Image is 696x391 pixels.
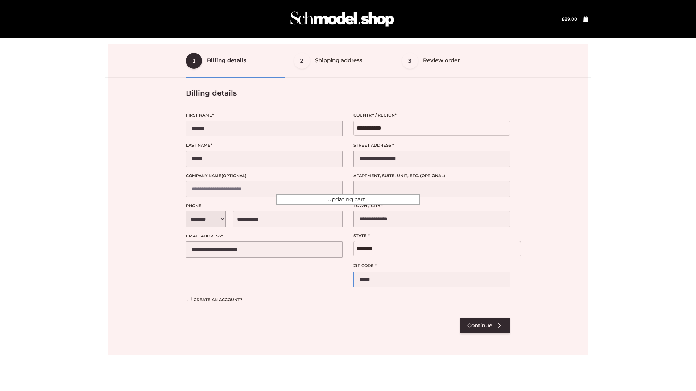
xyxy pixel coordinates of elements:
a: £89.00 [562,16,577,22]
bdi: 89.00 [562,16,577,22]
div: Updating cart... [276,194,420,205]
img: Schmodel Admin 964 [288,5,397,33]
span: £ [562,16,564,22]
